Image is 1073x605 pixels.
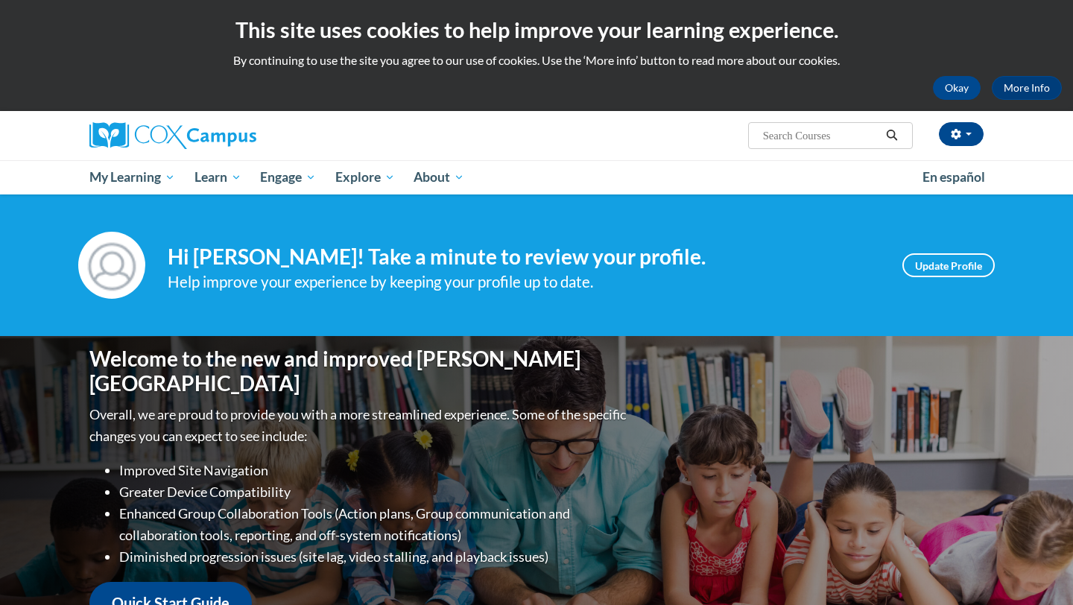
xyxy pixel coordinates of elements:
[762,127,881,145] input: Search Courses
[89,404,630,447] p: Overall, we are proud to provide you with a more streamlined experience. Some of the specific cha...
[933,76,981,100] button: Okay
[922,169,985,185] span: En español
[78,232,145,299] img: Profile Image
[89,168,175,186] span: My Learning
[89,122,256,149] img: Cox Campus
[939,122,984,146] button: Account Settings
[11,52,1062,69] p: By continuing to use the site you agree to our use of cookies. Use the ‘More info’ button to read...
[405,160,475,194] a: About
[185,160,251,194] a: Learn
[67,160,1006,194] div: Main menu
[1013,545,1061,593] iframe: Button to launch messaging window
[992,76,1062,100] a: More Info
[119,503,630,546] li: Enhanced Group Collaboration Tools (Action plans, Group communication and collaboration tools, re...
[168,244,880,270] h4: Hi [PERSON_NAME]! Take a minute to review your profile.
[902,253,995,277] a: Update Profile
[250,160,326,194] a: Engage
[119,481,630,503] li: Greater Device Compatibility
[119,546,630,568] li: Diminished progression issues (site lag, video stalling, and playback issues)
[11,15,1062,45] h2: This site uses cookies to help improve your learning experience.
[119,460,630,481] li: Improved Site Navigation
[89,346,630,396] h1: Welcome to the new and improved [PERSON_NAME][GEOGRAPHIC_DATA]
[80,160,185,194] a: My Learning
[414,168,464,186] span: About
[881,127,903,145] button: Search
[168,270,880,294] div: Help improve your experience by keeping your profile up to date.
[89,122,373,149] a: Cox Campus
[260,168,316,186] span: Engage
[335,168,395,186] span: Explore
[194,168,241,186] span: Learn
[913,162,995,193] a: En español
[326,160,405,194] a: Explore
